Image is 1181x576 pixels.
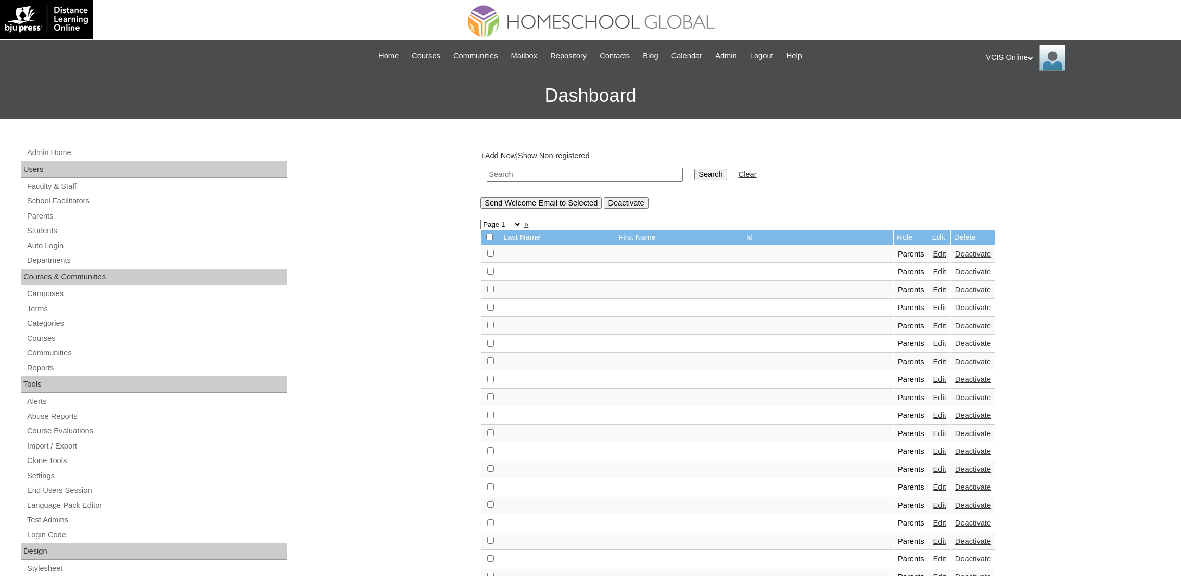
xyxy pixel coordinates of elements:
td: Parents [894,281,929,299]
img: logo-white.png [5,5,88,33]
a: Communities [448,50,503,62]
a: Edit [933,286,946,294]
a: Repository [545,50,592,62]
a: Parents [26,210,287,223]
a: Deactivate [955,267,991,276]
a: Help [781,50,807,62]
a: Departments [26,254,287,267]
a: Terms [26,302,287,315]
a: Deactivate [955,465,991,473]
td: Parents [894,533,929,551]
span: Logout [750,50,773,62]
a: Deactivate [955,286,991,294]
a: Edit [933,519,946,527]
td: Parents [894,425,929,443]
a: Edit [933,447,946,455]
a: Test Admins [26,514,287,527]
input: Search [694,169,727,180]
a: Abuse Reports [26,410,287,423]
a: School Facilitators [26,195,287,208]
input: Send Welcome Email to Selected [480,197,602,209]
a: Reports [26,362,287,375]
td: Parents [894,335,929,353]
div: Users [21,161,287,178]
a: Edit [933,357,946,366]
a: End Users Session [26,484,287,497]
a: Edit [933,537,946,545]
td: Delete [951,230,995,245]
span: Home [378,50,399,62]
td: Parents [894,407,929,425]
a: Logout [745,50,779,62]
a: Admin [710,50,742,62]
td: Parents [894,389,929,407]
div: Design [21,543,287,560]
td: Last Name [500,230,615,245]
a: Deactivate [955,411,991,419]
a: Deactivate [955,375,991,383]
a: Edit [933,411,946,419]
a: Edit [933,267,946,276]
td: Parents [894,497,929,515]
a: Edit [933,322,946,330]
a: Import / Export [26,440,287,453]
a: Courses [407,50,446,62]
td: Parents [894,317,929,335]
a: Deactivate [955,250,991,258]
td: Parents [894,443,929,460]
a: Stylesheet [26,562,287,575]
a: Blog [638,50,663,62]
a: Students [26,224,287,237]
td: Parents [894,246,929,263]
a: Edit [933,339,946,348]
a: Language Pack Editor [26,499,287,512]
span: Blog [643,50,658,62]
a: Categories [26,317,287,330]
a: Deactivate [955,393,991,402]
a: Edit [933,465,946,473]
div: + | [480,150,996,208]
td: Parents [894,479,929,496]
td: Parents [894,353,929,371]
a: Add New [485,151,516,160]
span: Help [786,50,802,62]
span: Communities [453,50,498,62]
a: Deactivate [955,483,991,491]
div: Courses & Communities [21,269,287,286]
a: Show Non-registered [518,151,590,160]
span: Admin [715,50,737,62]
span: Mailbox [511,50,538,62]
a: Edit [933,303,946,312]
div: VCIS Online [986,45,1171,71]
a: Deactivate [955,537,991,545]
a: Deactivate [955,357,991,366]
a: Mailbox [506,50,543,62]
a: Home [373,50,404,62]
div: Tools [21,376,287,393]
a: Calendar [666,50,707,62]
input: Deactivate [604,197,648,209]
a: Admin Home [26,146,287,159]
a: Contacts [594,50,635,62]
td: First Name [615,230,742,245]
td: Id [743,230,893,245]
a: Deactivate [955,501,991,509]
a: Edit [933,429,946,438]
a: Deactivate [955,555,991,563]
a: Communities [26,347,287,360]
a: Edit [933,555,946,563]
h3: Dashboard [5,72,1176,119]
a: Deactivate [955,303,991,312]
img: VCIS Online Admin [1039,45,1065,71]
td: Parents [894,515,929,532]
a: Clone Tools [26,454,287,467]
a: Edit [933,393,946,402]
a: Deactivate [955,339,991,348]
a: Deactivate [955,322,991,330]
input: Search [487,168,683,182]
a: Edit [933,483,946,491]
a: Deactivate [955,429,991,438]
a: Deactivate [955,519,991,527]
td: Parents [894,461,929,479]
td: Parents [894,551,929,568]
